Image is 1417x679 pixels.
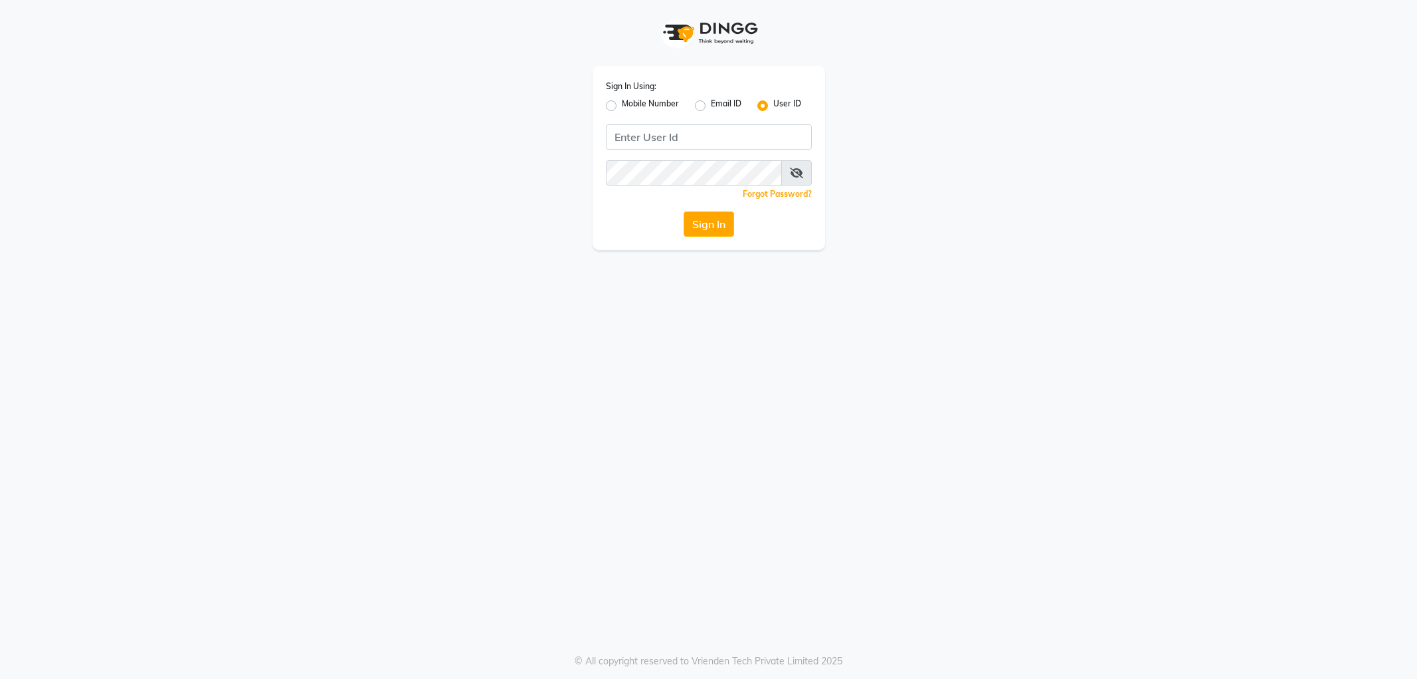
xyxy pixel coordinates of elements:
label: Email ID [711,98,741,114]
button: Sign In [684,211,734,237]
label: Sign In Using: [606,80,656,92]
label: Mobile Number [622,98,679,114]
input: Username [606,124,812,150]
a: Forgot Password? [743,189,812,199]
label: User ID [773,98,801,114]
input: Username [606,160,782,186]
img: logo1.svg [656,13,762,53]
